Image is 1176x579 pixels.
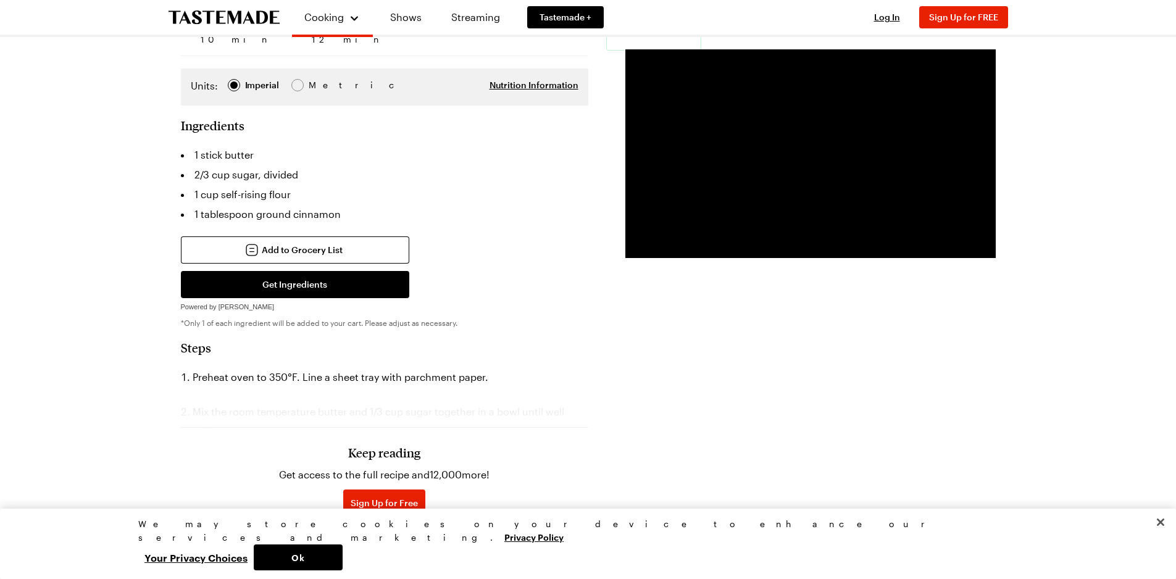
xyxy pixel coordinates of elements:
div: Metric [309,78,335,92]
div: We may store cookies on your device to enhance our services and marketing. [138,517,1027,544]
p: *Only 1 of each ingredient will be added to your cart. Please adjust as necessary. [181,318,588,328]
span: Add to Grocery List [262,244,343,256]
button: Log In [862,11,912,23]
a: Tastemade + [527,6,604,28]
div: Privacy [138,517,1027,570]
button: Sign Up for Free [343,489,425,517]
label: Units: [191,78,218,93]
video-js: Video Player [625,49,996,258]
span: Cooking [304,11,344,23]
button: Sign Up for FREE [919,6,1008,28]
span: Sign Up for FREE [929,12,998,22]
div: Imperial [245,78,279,92]
button: Get Ingredients [181,271,409,298]
button: Cooking [304,5,361,30]
button: Nutrition Information [490,79,578,91]
a: To Tastemade Home Page [169,10,280,25]
h2: Steps [181,340,588,355]
a: Powered by [PERSON_NAME] [181,299,275,311]
button: Add to Grocery List [181,236,409,264]
li: 1 tablespoon ground cinnamon [181,204,588,224]
button: Ok [254,544,343,570]
li: 1 stick butter [181,145,588,165]
span: Sign Up for Free [351,497,418,509]
a: More information about your privacy, opens in a new tab [504,531,564,543]
li: 1 cup self-rising flour [181,185,588,204]
p: Get access to the full recipe and 12,000 more! [279,467,490,482]
span: Powered by [PERSON_NAME] [181,303,275,310]
span: Imperial [245,78,280,92]
button: Your Privacy Choices [138,544,254,570]
li: 2/3 cup sugar, divided [181,165,588,185]
button: Close [1147,509,1174,536]
h3: Keep reading [348,445,420,460]
h2: Ingredients [181,118,244,133]
span: Tastemade + [540,11,591,23]
span: 8 [423,27,428,39]
span: Metric [309,78,336,92]
span: Log In [874,12,900,22]
div: Imperial Metric [191,78,335,96]
li: Preheat oven to 350°F. Line a sheet tray with parchment paper. [181,367,588,387]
